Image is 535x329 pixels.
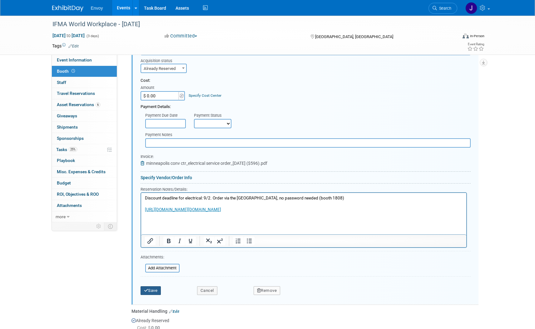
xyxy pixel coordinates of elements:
td: Tags [52,43,79,49]
td: Toggle Event Tabs [104,222,117,230]
span: to [66,33,72,38]
a: Edit [68,44,79,48]
span: Envoy [91,6,103,11]
span: Travel Reservations [57,91,95,96]
span: Budget [57,180,71,185]
a: Budget [52,178,117,189]
button: Bold [163,237,174,245]
a: Search [428,3,457,14]
a: Attachments [52,200,117,211]
button: Numbered list [233,237,244,245]
span: [DATE] [DATE] [52,33,85,38]
span: Sponsorships [57,136,84,141]
div: Event Format [420,32,485,42]
span: Asset Reservations [57,102,100,107]
div: Cost: [141,78,471,84]
div: Payment Notes [145,132,471,138]
a: Event Information [52,55,117,66]
a: Shipments [52,122,117,133]
a: Misc. Expenses & Credits [52,166,117,177]
span: Staff [57,80,66,85]
span: (3 days) [86,34,99,38]
div: Invoice: [141,154,267,160]
span: Tasks [56,147,77,152]
a: Booth [52,66,117,77]
div: Event Rating [467,43,484,46]
div: Payment Due Date [145,113,185,119]
iframe: Rich Text Area [141,193,466,234]
div: In-Person [470,34,484,38]
a: Edit [169,309,179,314]
a: more [52,211,117,222]
div: Amount [141,85,186,91]
a: ROI, Objectives & ROO [52,189,117,200]
button: Save [141,286,161,295]
button: Underline [185,237,196,245]
span: Event Information [57,57,92,62]
div: Payment Details: [141,101,471,110]
a: Sponsorships [52,133,117,144]
button: Superscript [215,237,225,245]
a: Giveaways [52,110,117,121]
a: Staff [52,77,117,88]
div: Attachments: [141,254,180,262]
div: Acquisition status [141,55,188,64]
span: Shipments [57,125,78,130]
img: Joanna Zerga [465,2,477,14]
div: IFMA World Workplace - [DATE] [50,19,448,30]
button: Italic [174,237,185,245]
a: Remove Attachment [141,161,146,166]
span: Already Reserved [141,64,186,73]
span: [GEOGRAPHIC_DATA], [GEOGRAPHIC_DATA] [315,34,393,39]
td: Personalize Event Tab Strip [93,222,104,230]
button: Remove [254,286,280,295]
span: Attachments [57,203,82,208]
span: Booth not reserved yet [70,69,76,73]
span: ROI, Objectives & ROO [57,192,99,197]
a: Asset Reservations6 [52,99,117,110]
a: Travel Reservations [52,88,117,99]
span: more [56,214,66,219]
img: Format-Inperson.png [463,33,469,38]
img: ExhibitDay [52,5,83,12]
a: Tasks25% [52,144,117,155]
div: Reservation Notes/Details: [141,186,467,192]
button: Committed [162,33,200,39]
a: Specify Cost Center [189,93,221,98]
div: Material Handling [131,308,478,314]
a: Playbook [52,155,117,166]
button: Cancel [197,286,217,295]
span: 25% [69,147,77,152]
button: Bullet list [244,237,255,245]
span: Misc. Expenses & Credits [57,169,106,174]
a: Specify Vendor/Order Info [141,175,192,180]
span: Search [437,6,451,11]
span: Playbook [57,158,75,163]
button: Insert/edit link [145,237,156,245]
span: minneapolis conv ctr_electrical service order_[DATE] ($596).pdf [146,161,267,166]
div: Payment Status [194,113,236,119]
button: Subscript [204,237,214,245]
span: Booth [57,69,76,74]
span: Already Reserved [141,64,187,73]
span: Giveaways [57,113,77,118]
span: 6 [96,102,100,107]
